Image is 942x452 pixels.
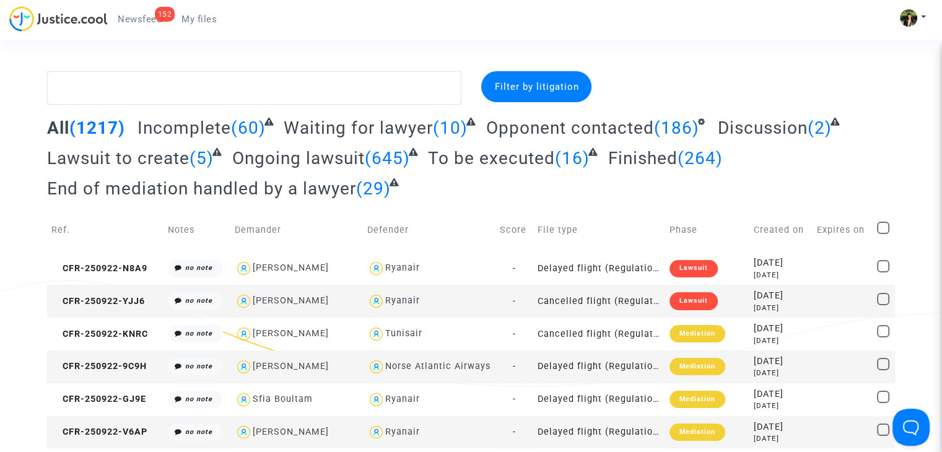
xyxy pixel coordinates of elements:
div: Ryanair [385,427,420,437]
div: 152 [155,7,175,22]
a: 152Newsfeed [108,10,172,28]
td: Cancelled flight (Regulation EC 261/2004) [533,318,665,350]
span: CFR-250922-V6AP [51,427,147,437]
div: [DATE] [754,322,808,336]
span: - [512,394,515,404]
i: no note [185,395,212,403]
img: icon-user.svg [235,325,253,343]
span: (186) [654,118,699,138]
span: CFR-250922-KNRC [51,329,148,339]
div: Mediation [669,424,725,441]
span: Finished [608,148,678,168]
span: (5) [190,148,214,168]
span: (10) [433,118,468,138]
div: [DATE] [754,336,808,346]
a: My files [172,10,227,28]
div: [DATE] [754,420,808,434]
span: - [512,296,515,306]
span: CFR-250922-GJ9E [51,394,146,404]
td: Notes [164,208,230,252]
div: Norse Atlantic Airways [385,361,491,372]
iframe: Help Scout Beacon - Open [892,409,930,446]
div: [PERSON_NAME] [253,295,329,306]
div: [DATE] [754,368,808,378]
span: My files [181,14,217,25]
td: Delayed flight (Regulation EC 261/2004) [533,350,665,383]
img: icon-user.svg [367,325,385,343]
img: jc-logo.svg [9,6,108,32]
span: Discussion [717,118,807,138]
span: - [512,427,515,437]
i: no note [185,362,212,370]
img: icon-user.svg [235,358,253,376]
span: (1217) [69,118,125,138]
div: [PERSON_NAME] [253,328,329,339]
div: Ryanair [385,295,420,306]
td: Ref. [47,208,164,252]
span: - [512,329,515,339]
img: icon-user.svg [367,391,385,409]
div: Mediation [669,358,725,375]
td: Delayed flight (Regulation EC 261/2004) [533,252,665,285]
div: [PERSON_NAME] [253,263,329,273]
td: Score [495,208,533,252]
span: (29) [356,178,391,199]
td: Phase [665,208,749,252]
span: Waiting for lawyer [284,118,433,138]
span: (264) [678,148,723,168]
span: Incomplete [137,118,231,138]
td: Delayed flight (Regulation EC 261/2004) [533,416,665,449]
span: Ongoing lawsuit [232,148,365,168]
span: CFR-250922-YJJ6 [51,296,145,306]
span: End of mediation handled by a lawyer [47,178,356,199]
i: no note [185,428,212,436]
div: Sfia Boultam [253,394,313,404]
div: [DATE] [754,433,808,444]
div: [DATE] [754,270,808,280]
span: (2) [807,118,831,138]
div: [DATE] [754,289,808,303]
span: (645) [365,148,410,168]
span: - [512,263,515,274]
td: Delayed flight (Regulation EC 261/2004) [533,383,665,416]
div: Mediation [669,325,725,342]
img: icon-user.svg [235,424,253,441]
span: All [47,118,69,138]
span: (16) [555,148,590,168]
img: icon-user.svg [367,259,385,277]
span: CFR-250922-N8A9 [51,263,147,274]
img: icon-user.svg [367,358,385,376]
i: no note [185,264,212,272]
span: - [512,361,515,372]
div: Mediation [669,391,725,408]
span: (60) [231,118,266,138]
span: Lawsuit to create [47,148,190,168]
div: Ryanair [385,394,420,404]
div: Tunisair [385,328,422,339]
td: Defender [363,208,495,252]
i: no note [185,329,212,337]
span: CFR-250922-9C9H [51,361,147,372]
div: [PERSON_NAME] [253,361,329,372]
img: icon-user.svg [367,424,385,441]
img: icon-user.svg [367,292,385,310]
div: [DATE] [754,355,808,368]
div: [DATE] [754,256,808,270]
td: Created on [749,208,812,252]
td: File type [533,208,665,252]
div: Lawsuit [669,260,718,277]
span: Newsfeed [118,14,162,25]
img: icon-user.svg [235,259,253,277]
img: ACg8ocIHv2cjDDKoFJhKpOjfbZYKSpwDZ1OyqKQUd1LFOvruGOPdCw=s96-c [900,9,917,27]
img: icon-user.svg [235,292,253,310]
div: [PERSON_NAME] [253,427,329,437]
i: no note [185,297,212,305]
td: Expires on [812,208,872,252]
div: [DATE] [754,388,808,401]
span: Opponent contacted [486,118,654,138]
td: Cancelled flight (Regulation EC 261/2004) [533,285,665,318]
div: Ryanair [385,263,420,273]
img: icon-user.svg [235,391,253,409]
div: Lawsuit [669,292,718,310]
div: [DATE] [754,303,808,313]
